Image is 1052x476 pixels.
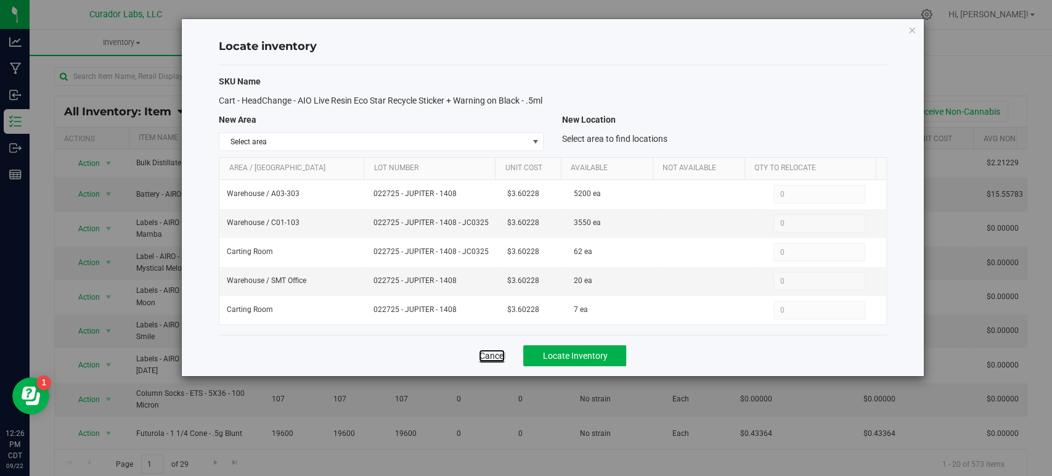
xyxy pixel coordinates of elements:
[542,351,607,361] span: Locate Inventory
[574,275,592,287] span: 20 ea
[507,188,539,200] span: $3.60228
[571,163,648,173] a: Available
[574,304,588,316] span: 7 ea
[373,246,492,258] span: 022725 - JUPITER - 1408 - JC0325
[507,275,539,287] span: $3.60228
[754,163,871,173] a: Qty to Relocate
[374,163,491,173] a: Lot Number
[36,375,51,390] iframe: Resource center unread badge
[507,217,539,229] span: $3.60228
[528,133,543,150] span: select
[507,304,539,316] span: $3.60228
[574,217,601,229] span: 3550 ea
[373,217,492,229] span: 022725 - JUPITER - 1408 - JC0325
[373,275,492,287] span: 022725 - JUPITER - 1408
[562,115,616,125] span: New Location
[373,304,492,316] span: 022725 - JUPITER - 1408
[373,188,492,200] span: 022725 - JUPITER - 1408
[523,345,626,366] button: Locate Inventory
[227,188,300,200] span: Warehouse / A03-303
[227,304,273,316] span: Carting Room
[227,217,300,229] span: Warehouse / C01-103
[574,246,592,258] span: 62 ea
[227,246,273,258] span: Carting Room
[219,96,542,105] span: Cart - HeadChange - AIO Live Resin Eco Star Recycle Sticker + Warning on Black - .5ml
[219,115,256,125] span: New Area
[229,163,360,173] a: Area / [GEOGRAPHIC_DATA]
[227,275,306,287] span: Warehouse / SMT Office
[507,246,539,258] span: $3.60228
[479,350,505,362] a: Cancel
[663,163,740,173] a: Not Available
[219,39,886,55] h4: Locate inventory
[562,134,667,144] span: Select area to find locations
[574,188,601,200] span: 5200 ea
[219,133,528,150] span: Select area
[219,76,261,86] span: SKU Name
[12,377,49,414] iframe: Resource center
[505,163,557,173] a: Unit Cost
